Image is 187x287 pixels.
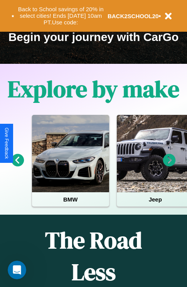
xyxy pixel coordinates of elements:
div: Give Feedback [4,128,9,159]
b: BACK2SCHOOL20 [108,13,159,19]
iframe: Intercom live chat [8,261,26,279]
h4: BMW [32,192,109,207]
h1: Explore by make [8,73,179,105]
button: Back to School savings of 20% in select cities! Ends [DATE] 10am PT.Use code: [14,4,108,28]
